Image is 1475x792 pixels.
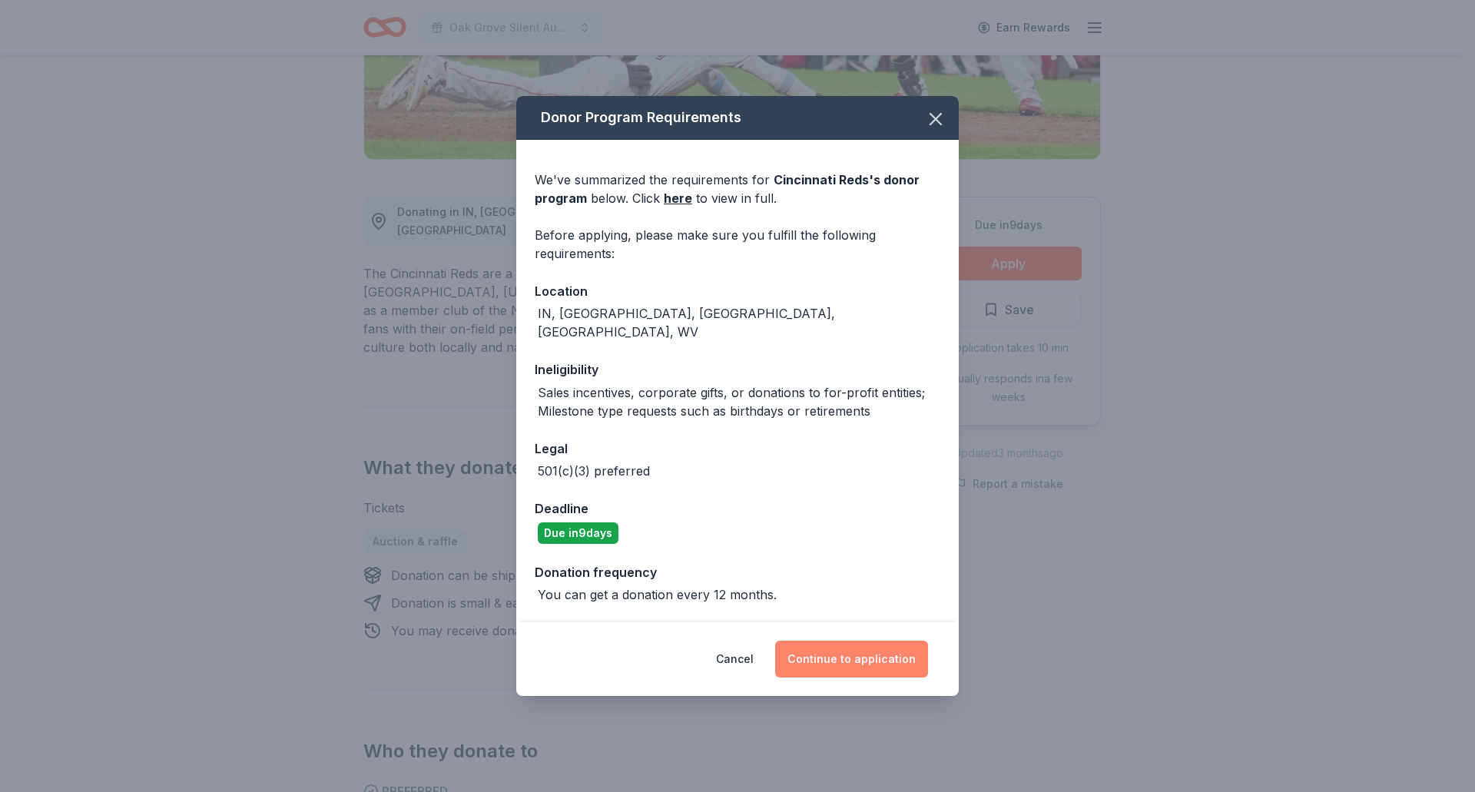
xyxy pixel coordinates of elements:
div: Donor Program Requirements [516,96,959,140]
a: here [664,189,692,207]
div: Due in 9 days [538,522,618,544]
div: 501(c)(3) preferred [538,462,650,480]
div: Legal [535,439,940,459]
div: You can get a donation every 12 months. [538,585,777,604]
div: Donation frequency [535,562,940,582]
div: IN, [GEOGRAPHIC_DATA], [GEOGRAPHIC_DATA], [GEOGRAPHIC_DATA], WV [538,304,940,341]
div: Sales incentives, corporate gifts, or donations to for-profit entities; Milestone type requests s... [538,383,940,420]
div: Ineligibility [535,360,940,379]
button: Continue to application [775,641,928,678]
div: We've summarized the requirements for below. Click to view in full. [535,171,940,207]
div: Location [535,281,940,301]
div: Before applying, please make sure you fulfill the following requirements: [535,226,940,263]
button: Cancel [716,641,754,678]
div: Deadline [535,499,940,519]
